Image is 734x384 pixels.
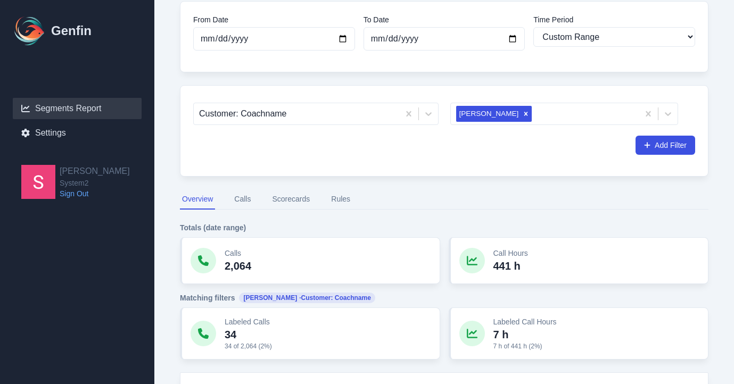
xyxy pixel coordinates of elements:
[180,293,708,303] h4: Matching filters
[493,248,528,258] p: Call Hours
[493,342,557,350] p: 7 h of 441 h (2%)
[180,222,708,233] h4: Totals (date range)
[60,188,130,199] a: Sign Out
[299,294,371,302] span: · Customer: Coachname
[520,106,532,122] div: Remove JESSE MULLEY
[21,165,55,199] img: Samantha Pincins
[493,316,557,327] p: Labeled Call Hours
[193,14,355,25] label: From Date
[225,327,272,342] p: 34
[225,258,251,273] p: 2,064
[13,122,142,144] a: Settings
[636,136,695,155] button: Add Filter
[493,327,557,342] p: 7 h
[225,316,272,327] p: Labeled Calls
[51,22,92,39] h1: Genfin
[13,98,142,119] a: Segments Report
[225,342,272,350] p: 34 of 2,064 (2%)
[239,293,375,303] span: [PERSON_NAME]
[456,106,521,122] div: [PERSON_NAME]
[364,14,525,25] label: To Date
[13,14,47,48] img: Logo
[225,248,251,258] p: Calls
[493,258,528,273] p: 441 h
[60,165,130,178] h2: [PERSON_NAME]
[270,189,312,210] button: Scorecards
[329,189,352,210] button: Rules
[232,189,253,210] button: Calls
[533,14,695,25] label: Time Period
[180,189,215,210] button: Overview
[60,178,130,188] span: System2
